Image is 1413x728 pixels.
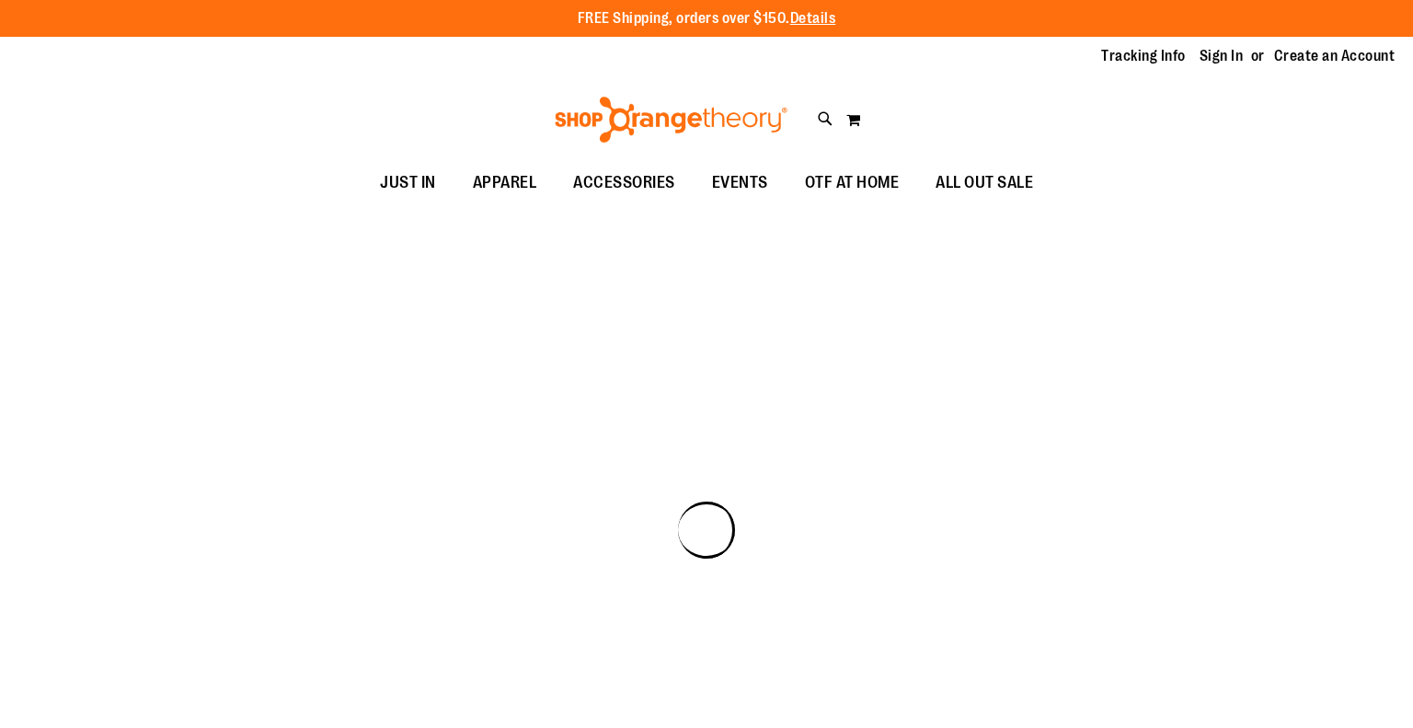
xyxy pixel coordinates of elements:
a: JUST IN [362,162,454,204]
span: EVENTS [712,162,768,203]
span: APPAREL [473,162,537,203]
a: Sign In [1200,46,1244,66]
span: ACCESSORIES [573,162,675,203]
a: OTF AT HOME [787,162,918,204]
a: Create an Account [1274,46,1396,66]
a: ACCESSORIES [555,162,694,204]
span: JUST IN [380,162,436,203]
span: OTF AT HOME [805,162,900,203]
a: EVENTS [694,162,787,204]
a: Tracking Info [1101,46,1186,66]
p: FREE Shipping, orders over $150. [578,8,836,29]
img: Shop Orangetheory [552,97,790,143]
a: Details [790,10,836,27]
a: APPAREL [454,162,556,204]
a: ALL OUT SALE [917,162,1051,204]
span: ALL OUT SALE [936,162,1033,203]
